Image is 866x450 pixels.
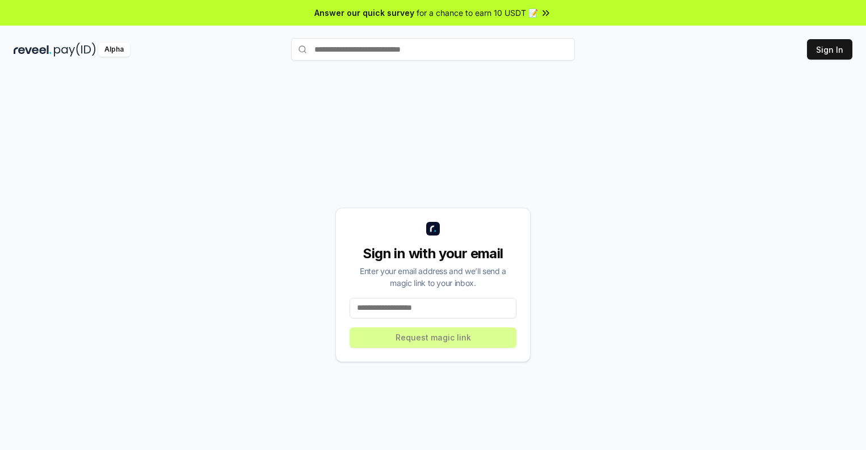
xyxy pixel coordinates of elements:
[417,7,538,19] span: for a chance to earn 10 USDT 📝
[350,265,516,289] div: Enter your email address and we’ll send a magic link to your inbox.
[98,43,130,57] div: Alpha
[426,222,440,235] img: logo_small
[350,245,516,263] div: Sign in with your email
[314,7,414,19] span: Answer our quick survey
[54,43,96,57] img: pay_id
[14,43,52,57] img: reveel_dark
[807,39,852,60] button: Sign In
